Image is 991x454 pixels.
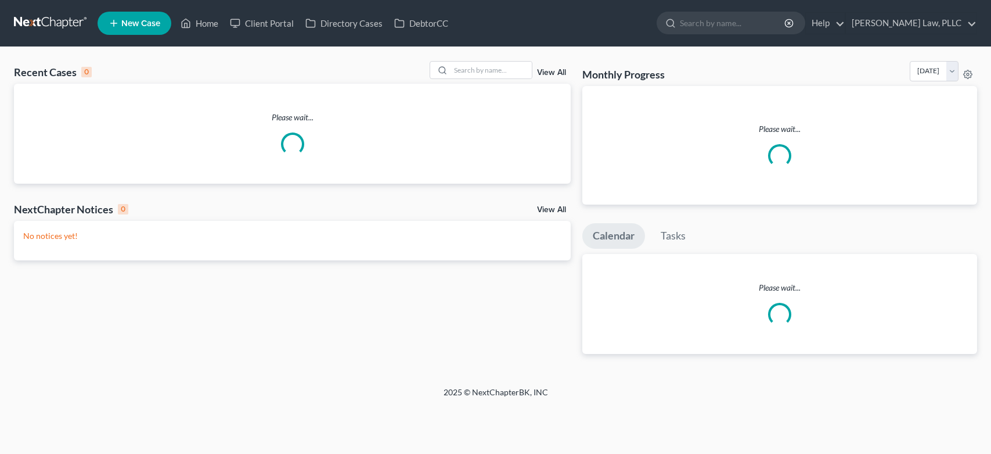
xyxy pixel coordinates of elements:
a: Tasks [650,223,696,249]
a: Calendar [582,223,645,249]
h3: Monthly Progress [582,67,665,81]
div: 0 [118,204,128,215]
input: Search by name... [680,12,786,34]
div: 0 [81,67,92,77]
a: View All [537,206,566,214]
span: New Case [121,19,160,28]
p: No notices yet! [23,230,561,242]
input: Search by name... [451,62,532,78]
p: Please wait... [582,282,977,294]
div: NextChapter Notices [14,202,128,216]
a: [PERSON_NAME] Law, PLLC [846,13,976,34]
p: Please wait... [14,112,571,123]
a: Client Portal [224,13,300,34]
a: View All [537,69,566,77]
a: Directory Cases [300,13,388,34]
a: Home [175,13,224,34]
p: Please wait... [592,123,968,135]
a: Help [806,13,845,34]
div: Recent Cases [14,65,92,79]
a: DebtorCC [388,13,454,34]
div: 2025 © NextChapterBK, INC [165,387,827,407]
